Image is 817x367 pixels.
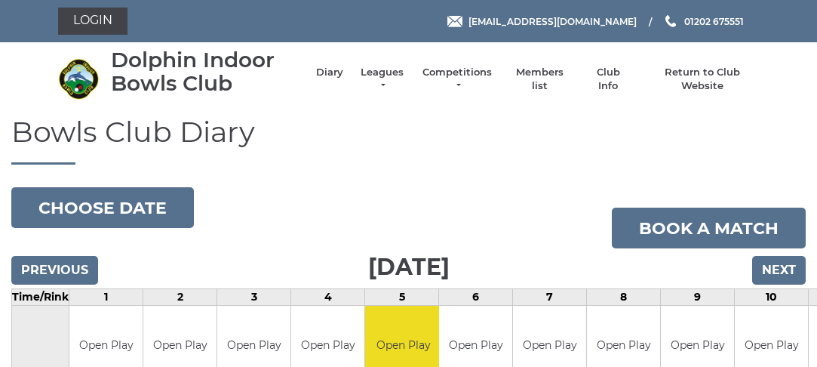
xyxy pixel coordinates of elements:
div: Dolphin Indoor Bowls Club [111,48,301,95]
img: Phone us [665,15,676,27]
a: Leagues [358,66,406,93]
button: Choose date [11,187,194,228]
input: Next [752,256,806,285]
td: 8 [587,289,661,306]
td: 4 [291,289,365,306]
a: Login [58,8,127,35]
td: Time/Rink [12,289,69,306]
a: Book a match [612,208,806,248]
td: 7 [513,289,587,306]
h1: Bowls Club Diary [11,116,806,165]
input: Previous [11,256,98,285]
td: 1 [69,289,143,306]
td: 2 [143,289,217,306]
td: 5 [365,289,439,306]
img: Dolphin Indoor Bowls Club [58,58,100,100]
span: 01202 675551 [684,15,744,26]
a: Diary [316,66,343,79]
a: Email [EMAIL_ADDRESS][DOMAIN_NAME] [447,14,637,29]
img: Email [447,16,462,27]
a: Phone us 01202 675551 [663,14,744,29]
td: 9 [661,289,735,306]
a: Members list [508,66,571,93]
a: Club Info [586,66,630,93]
a: Return to Club Website [645,66,759,93]
a: Competitions [421,66,493,93]
td: 6 [439,289,513,306]
span: [EMAIL_ADDRESS][DOMAIN_NAME] [468,15,637,26]
td: 3 [217,289,291,306]
td: 10 [735,289,809,306]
